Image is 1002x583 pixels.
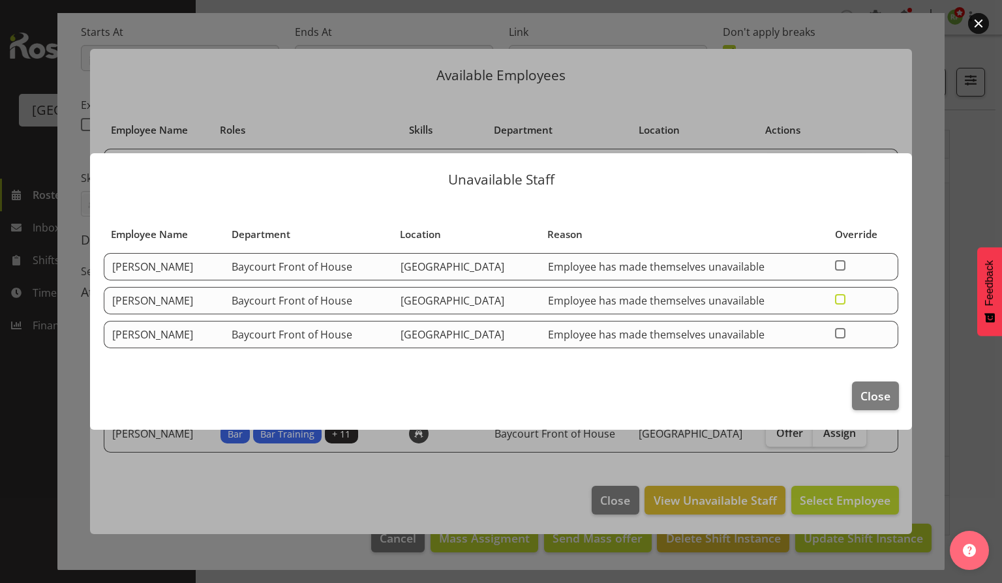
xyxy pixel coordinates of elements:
[835,227,877,242] span: Override
[547,227,583,242] span: Reason
[111,227,188,242] span: Employee Name
[401,293,504,308] span: [GEOGRAPHIC_DATA]
[232,260,352,274] span: Baycourt Front of House
[400,227,441,242] span: Location
[852,381,899,410] button: Close
[860,387,890,404] span: Close
[540,287,827,314] td: Employee has made themselves unavailable
[104,321,224,348] td: [PERSON_NAME]
[984,260,995,306] span: Feedback
[232,327,352,342] span: Baycourt Front of House
[963,544,976,557] img: help-xxl-2.png
[103,173,899,187] p: Unavailable Staff
[977,247,1002,336] button: Feedback - Show survey
[104,253,224,280] td: [PERSON_NAME]
[540,321,827,348] td: Employee has made themselves unavailable
[232,293,352,308] span: Baycourt Front of House
[232,227,290,242] span: Department
[104,287,224,314] td: [PERSON_NAME]
[401,327,504,342] span: [GEOGRAPHIC_DATA]
[540,253,827,280] td: Employee has made themselves unavailable
[401,260,504,274] span: [GEOGRAPHIC_DATA]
